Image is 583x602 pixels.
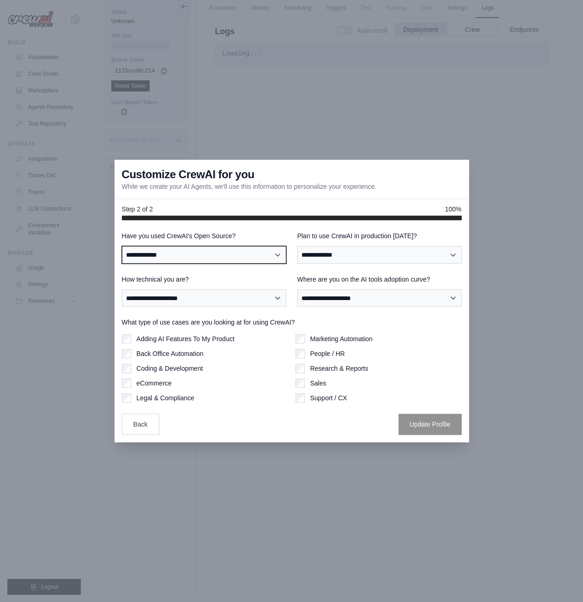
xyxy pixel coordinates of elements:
[137,379,172,388] label: eCommerce
[137,364,203,373] label: Coding & Development
[137,349,204,358] label: Back Office Automation
[310,334,373,343] label: Marketing Automation
[122,318,462,327] label: What type of use cases are you looking at for using CrewAI?
[122,167,254,182] h3: Customize CrewAI for you
[137,334,234,343] label: Adding AI Features To My Product
[137,393,194,403] label: Legal & Compliance
[122,205,153,214] span: Step 2 of 2
[122,182,377,191] p: While we create your AI Agents, we'll use this information to personalize your experience.
[398,414,462,435] button: Update Profile
[310,349,345,358] label: People / HR
[297,275,462,284] label: Where are you on the AI tools adoption curve?
[537,558,583,602] iframe: Chat Widget
[122,275,286,284] label: How technical you are?
[297,231,462,241] label: Plan to use CrewAI in production [DATE]?
[310,393,347,403] label: Support / CX
[310,364,368,373] label: Research & Reports
[310,379,326,388] label: Sales
[122,414,159,435] button: Back
[122,231,286,241] label: Have you used CrewAI's Open Source?
[445,205,462,214] span: 100%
